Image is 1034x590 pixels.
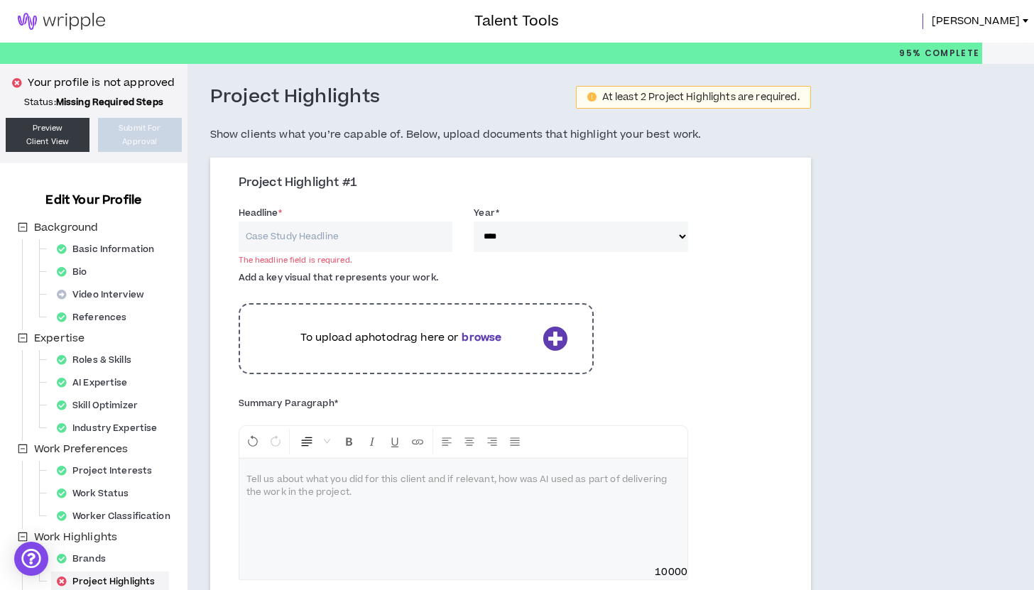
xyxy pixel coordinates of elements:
[18,222,28,232] span: minus-square
[34,530,117,545] span: Work Highlights
[339,429,360,454] button: Format Bold
[462,330,501,345] b: browse
[655,565,687,579] span: 10000
[239,222,453,252] input: Case Study Headline
[51,395,152,415] div: Skill Optimizer
[98,118,182,152] button: Submit ForApproval
[474,202,499,224] label: Year
[239,202,282,224] label: Headline
[31,529,120,546] span: Work Highlights
[239,255,453,266] div: The headline field is required.
[384,429,406,454] button: Format Underline
[34,442,128,457] span: Work Preferences
[51,418,171,438] div: Industry Expertise
[40,192,147,209] h3: Edit Your Profile
[481,429,503,454] button: Right Align
[459,429,480,454] button: Center Align
[18,444,28,454] span: minus-square
[239,175,793,191] h3: Project Highlight #1
[51,373,142,393] div: AI Expertise
[265,429,286,454] button: Redo
[921,47,979,60] span: Complete
[239,296,594,381] div: To upload aphotodrag here orbrowse
[34,220,98,235] span: Background
[34,331,85,346] span: Expertise
[56,96,163,109] strong: Missing Required Steps
[51,285,158,305] div: Video Interview
[51,350,146,370] div: Roles & Skills
[436,429,457,454] button: Left Align
[239,392,338,415] label: Summary Paragraph
[587,92,597,102] span: exclamation-circle
[31,219,101,236] span: Background
[51,461,166,481] div: Project Interests
[51,262,102,282] div: Bio
[210,85,381,109] h3: Project Highlights
[210,126,811,143] h5: Show clients what you’re capable of. Below, upload documents that highlight your best work.
[31,441,131,458] span: Work Preferences
[407,429,428,454] button: Insert Link
[602,92,800,102] div: At least 2 Project Highlights are required.
[6,97,182,108] p: Status:
[265,330,538,346] p: To upload a photo drag here or
[474,11,559,32] h3: Talent Tools
[51,549,120,569] div: Brands
[18,532,28,542] span: minus-square
[932,13,1020,29] span: [PERSON_NAME]
[504,429,526,454] button: Justify Align
[361,429,383,454] button: Format Italics
[14,542,48,576] div: Open Intercom Messenger
[51,239,168,259] div: Basic Information
[31,330,87,347] span: Expertise
[899,43,979,64] p: 95%
[51,506,185,526] div: Worker Classification
[239,266,438,289] label: Add a key visual that represents your work.
[6,118,89,152] a: PreviewClient View
[51,484,143,503] div: Work Status
[28,75,175,91] p: Your profile is not approved
[18,333,28,343] span: minus-square
[242,429,263,454] button: Undo
[51,307,141,327] div: References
